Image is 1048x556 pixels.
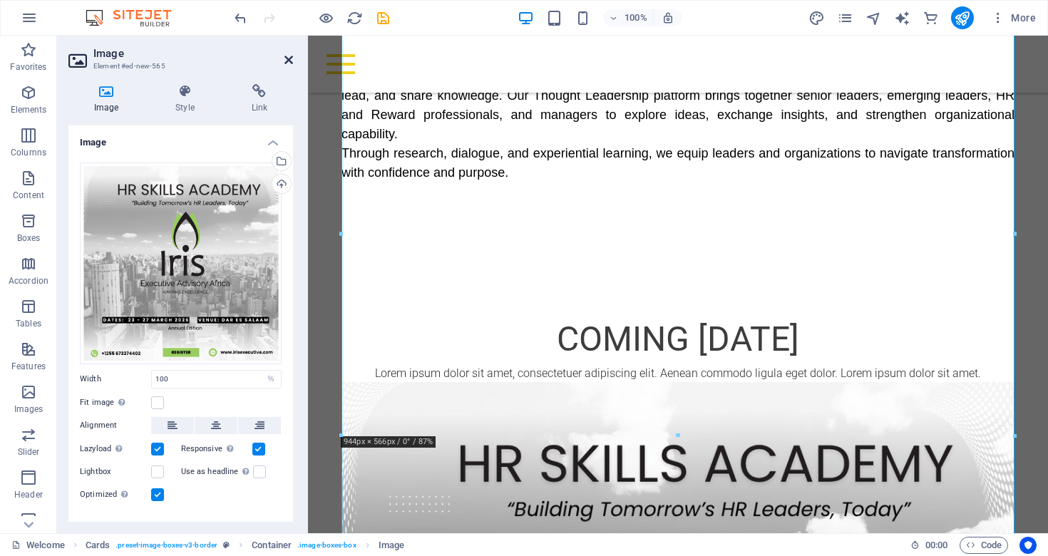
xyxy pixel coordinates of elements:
[93,60,264,73] h3: Element #ed-new-565
[34,110,707,144] span: Through research, dialogue, and experiential learning, we equip leaders and organizations to navi...
[223,541,230,549] i: This element is a customizable preset
[346,10,363,26] i: Reload page
[894,9,911,26] button: text_generator
[80,463,151,480] label: Lightbox
[232,9,249,26] button: undo
[808,9,826,26] button: design
[966,537,1002,554] span: Code
[80,163,282,364] div: HRSKILLSACADEMY-dAW6wWFBw66a_iohOqlE9g.png
[150,84,225,114] h4: Style
[181,463,253,480] label: Use as headline
[14,403,43,415] p: Images
[226,84,293,114] h4: Link
[68,515,293,549] h4: Text
[935,540,937,550] span: :
[808,10,825,26] i: Design (Ctrl+Alt+Y)
[18,446,40,458] p: Slider
[346,9,363,26] button: reload
[985,6,1042,29] button: More
[991,11,1036,25] span: More
[13,190,44,201] p: Content
[80,375,151,383] label: Width
[603,9,654,26] button: 100%
[68,125,293,151] h4: Image
[9,275,48,287] p: Accordion
[374,9,391,26] button: save
[894,10,910,26] i: AI Writer
[80,417,151,434] label: Alignment
[837,9,854,26] button: pages
[379,537,404,554] span: Click to select. Double-click to edit
[11,361,46,372] p: Features
[82,9,189,26] img: Editor Logo
[68,84,150,114] h4: Image
[80,486,151,503] label: Optimized
[17,232,41,244] p: Boxes
[925,537,947,554] span: 00 00
[80,394,151,411] label: Fit image
[11,104,47,115] p: Elements
[317,9,334,26] button: Click here to leave preview mode and continue editing
[297,537,356,554] span: . image-boxes-box
[625,9,647,26] h6: 100%
[951,6,974,29] button: publish
[115,537,217,554] span: . preset-image-boxes-v3-border
[1019,537,1037,554] button: Usercentrics
[11,147,46,158] p: Columns
[910,537,948,554] h6: Session time
[960,537,1008,554] button: Code
[865,9,883,26] button: navigator
[86,537,110,554] span: Click to select. Double-click to edit
[232,10,249,26] i: Undo: Change image (Ctrl+Z)
[923,9,940,26] button: commerce
[837,10,853,26] i: Pages (Ctrl+Alt+S)
[10,61,46,73] p: Favorites
[181,441,252,458] label: Responsive
[16,318,41,329] p: Tables
[11,537,65,554] a: Click to cancel selection. Double-click to open Pages
[865,10,882,26] i: Navigator
[662,11,674,24] i: On resize automatically adjust zoom level to fit chosen device.
[93,47,293,60] h2: Image
[375,10,391,26] i: Save (Ctrl+S)
[86,537,404,554] nav: breadcrumb
[14,489,43,500] p: Header
[80,441,151,458] label: Lazyload
[252,537,292,554] span: Click to select. Double-click to edit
